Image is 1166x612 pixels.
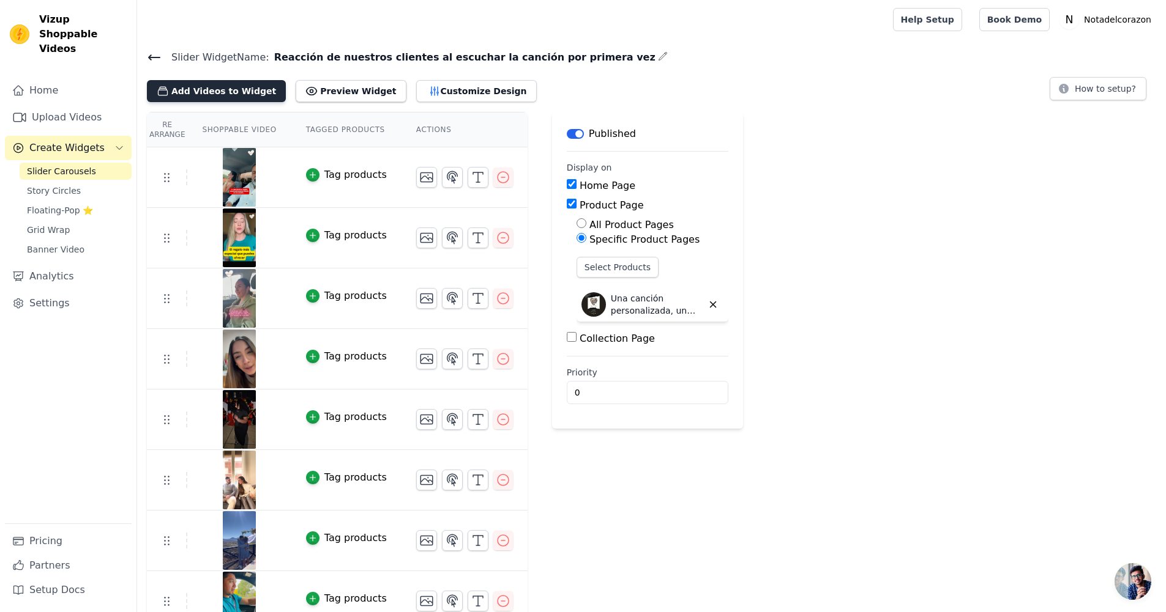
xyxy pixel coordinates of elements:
a: Banner Video [20,241,132,258]
button: Tag products [306,349,387,364]
button: Change Thumbnail [416,348,437,369]
a: Home [5,78,132,103]
a: How to setup? [1050,86,1146,97]
button: Tag products [306,470,387,485]
a: Slider Carousels [20,163,132,180]
label: All Product Pages [589,219,674,230]
label: Home Page [580,180,635,191]
img: vizup-images-ec7f.png [222,330,256,388]
a: Book Demo [979,8,1050,31]
div: Tag products [324,531,387,545]
text: N [1066,13,1074,26]
span: Floating-Pop ⭐ [27,204,93,216]
label: Product Page [580,199,644,211]
span: Reacción de nuestros clientes al escuchar la canción por primera vez [269,50,656,65]
p: Una canción personalizada, un regalo que nunca olvidarán [611,292,703,317]
a: Story Circles [20,182,132,199]
button: Preview Widget [296,80,406,102]
img: vizup-images-8e35.png [222,451,256,509]
th: Re Arrange [147,112,187,147]
button: Change Thumbnail [416,167,437,188]
img: vizup-images-1497.png [222,269,256,328]
a: Upload Videos [5,105,132,130]
button: Change Thumbnail [416,227,437,248]
a: Settings [5,291,132,315]
span: Banner Video [27,243,84,256]
button: Change Thumbnail [416,530,437,551]
img: vizup-images-73ee.png [222,148,256,207]
img: vizup-images-cfd5.png [222,390,256,449]
button: Change Thumbnail [416,591,437,611]
div: Ouvrir le chat [1115,563,1151,600]
a: Setup Docs [5,578,132,602]
button: Tag products [306,168,387,182]
a: Analytics [5,264,132,289]
div: Tag products [324,228,387,243]
span: Grid Wrap [27,224,70,236]
label: Collection Page [580,333,655,344]
button: Tag products [306,410,387,424]
span: Vizup Shoppable Videos [39,12,127,56]
span: Slider Carousels [27,165,96,177]
button: Change Thumbnail [416,470,437,490]
div: Tag products [324,349,387,364]
div: Tag products [324,410,387,424]
div: Tag products [324,591,387,606]
p: Notadelcorazon [1079,9,1156,31]
button: Change Thumbnail [416,288,437,309]
img: Vizup [10,24,29,44]
button: Tag products [306,531,387,545]
img: Una canción personalizada, un regalo que nunca olvidarán [581,292,606,317]
button: Add Videos to Widget [147,80,286,102]
button: Change Thumbnail [416,409,437,430]
span: Story Circles [27,185,81,197]
img: vizup-images-1be0.png [222,511,256,570]
div: Tag products [324,289,387,303]
a: Grid Wrap [20,221,132,238]
button: Delete widget [703,294,723,315]
span: Slider Widget Name: [162,50,269,65]
img: vizup-images-e3cc.png [222,208,256,267]
button: Customize Design [416,80,537,102]
button: How to setup? [1050,77,1146,100]
div: Tag products [324,470,387,485]
th: Tagged Products [291,112,402,147]
legend: Display on [567,161,612,174]
th: Shoppable Video [187,112,291,147]
button: Tag products [306,228,387,243]
button: N Notadelcorazon [1059,9,1156,31]
button: Select Products [577,257,659,278]
th: Actions [402,112,528,147]
button: Tag products [306,591,387,606]
a: Floating-Pop ⭐ [20,202,132,219]
button: Tag products [306,289,387,303]
a: Pricing [5,529,132,553]
label: Specific Product Pages [589,234,700,245]
a: Help Setup [893,8,962,31]
div: Tag products [324,168,387,182]
div: Edit Name [658,49,668,65]
label: Priority [567,366,728,378]
button: Create Widgets [5,136,132,160]
p: Published [589,127,636,141]
a: Partners [5,553,132,578]
span: Create Widgets [29,141,105,155]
